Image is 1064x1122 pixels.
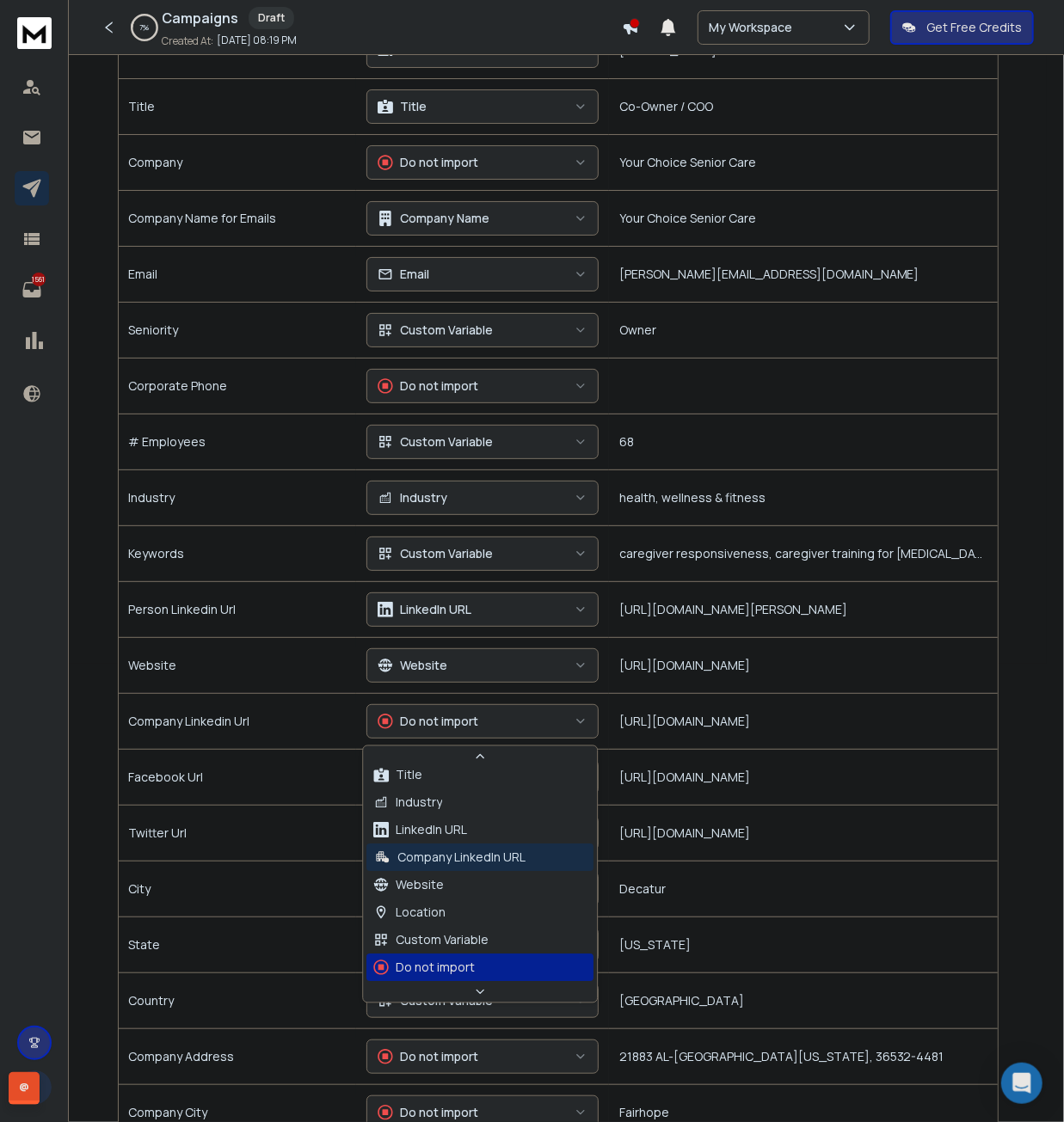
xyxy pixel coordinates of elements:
div: Do not import [373,960,475,977]
div: LinkedIn URL [378,601,471,618]
div: Title [373,767,422,784]
td: 21883 AL-[GEOGRAPHIC_DATA][US_STATE], 36532-4481 [609,1028,998,1084]
td: Twitter Url [119,805,357,861]
div: LinkedIn URL [373,822,467,839]
div: Do not import [378,1104,478,1121]
td: Industry [119,469,357,525]
div: Website [378,657,447,674]
div: Custom Variable [373,932,489,949]
div: Draft [249,7,294,29]
img: logo [17,17,52,49]
div: @ [9,1072,40,1105]
td: City [119,861,357,917]
td: State [119,917,357,972]
td: Your Choice Senior Care [609,134,998,190]
td: Country [119,972,357,1028]
td: Company Linkedin Url [119,693,357,749]
div: Email [378,266,429,283]
td: [US_STATE] [609,917,998,972]
div: Do not import [378,1048,478,1065]
td: Title [119,78,357,134]
td: Website [119,637,357,693]
div: Do not import [378,377,478,395]
div: Company Name [378,210,489,227]
p: [DATE] 08:19 PM [217,34,297,47]
div: Do not import [378,154,478,171]
td: Email [119,246,357,302]
p: 7 % [140,22,150,33]
div: Company LinkedIn URL [373,849,526,867]
td: Seniority [119,302,357,358]
td: health, wellness & fitness [609,469,998,525]
td: Company Address [119,1028,357,1084]
td: Co-Owner / COO [609,78,998,134]
p: Created At: [162,34,213,48]
div: Custom Variable [378,322,493,339]
td: [PERSON_NAME][EMAIL_ADDRESS][DOMAIN_NAME] [609,246,998,302]
p: 1561 [32,273,46,286]
td: [GEOGRAPHIC_DATA] [609,972,998,1028]
td: [URL][DOMAIN_NAME][PERSON_NAME] [609,581,998,637]
div: Website [373,877,444,894]
td: Company [119,134,357,190]
td: [URL][DOMAIN_NAME] [609,693,998,749]
td: [URL][DOMAIN_NAME] [609,805,998,861]
td: [URL][DOMAIN_NAME] [609,749,998,805]
td: Your Choice Senior Care [609,190,998,246]
div: Title [378,98,427,115]
td: Keywords [119,525,357,581]
td: Person Linkedin Url [119,581,357,637]
div: Custom Variable [378,545,493,562]
td: # Employees [119,414,357,469]
span: J [17,1070,52,1105]
td: caregiver responsiveness, caregiver training for [MEDICAL_DATA], care plan development, [MEDICAL_... [609,525,998,581]
h1: Campaigns [162,8,238,28]
div: Location [373,904,446,922]
td: Facebook Url [119,749,357,805]
td: Corporate Phone [119,358,357,414]
div: Custom Variable [378,433,493,451]
div: Industry [378,489,447,506]
p: My Workspace [709,19,799,36]
td: 68 [609,414,998,469]
div: Do not import [378,713,478,730]
div: Open Intercom Messenger [1001,1063,1042,1104]
td: Company Name for Emails [119,190,357,246]
td: Decatur [609,861,998,917]
p: Get Free Credits [926,19,1022,36]
td: Owner [609,302,998,358]
td: [URL][DOMAIN_NAME] [609,637,998,693]
div: Industry [373,794,442,812]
